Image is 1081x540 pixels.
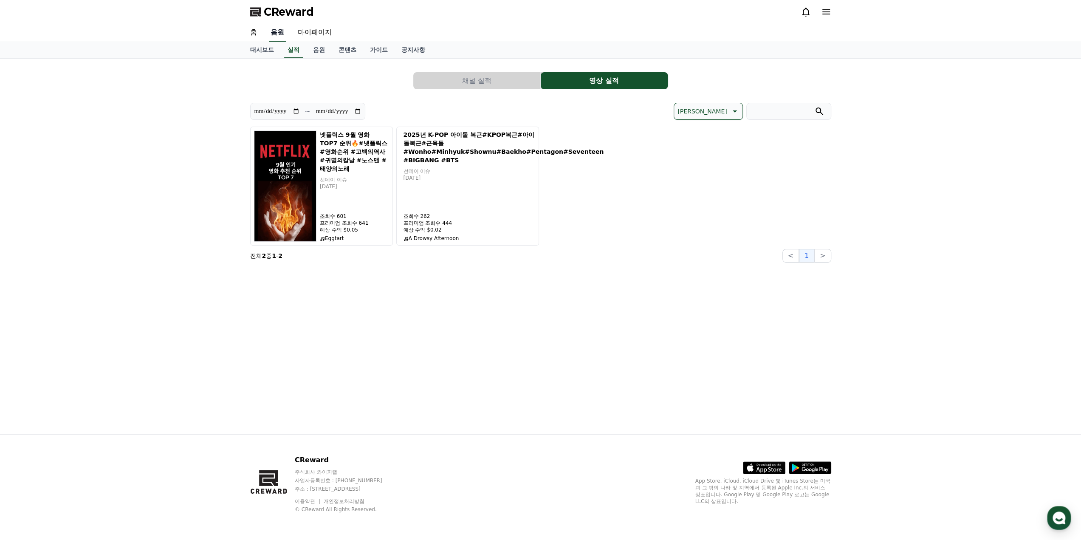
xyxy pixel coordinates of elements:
p: 프리미엄 조회수 641 [320,220,389,226]
button: > [814,249,831,263]
button: 1 [799,249,814,263]
a: 홈 [3,269,56,291]
a: 실적 [284,42,303,58]
span: CReward [264,5,314,19]
a: 설정 [110,269,163,291]
a: 가이드 [363,42,395,58]
p: 선데이 이슈 [320,176,389,183]
a: 개인정보처리방침 [324,498,364,504]
p: 사업자등록번호 : [PHONE_NUMBER] [295,477,398,484]
span: 대화 [78,283,88,289]
button: < [782,249,799,263]
p: 조회수 262 [404,213,539,220]
a: CReward [250,5,314,19]
p: Eggtart [320,235,389,242]
a: 대시보드 [243,42,281,58]
strong: 1 [272,252,276,259]
button: 넷플릭스 9월 영화 TOP7 순위🔥#넷플릭스 #영화순위 #고백의역사 #귀멸의칼날 #노스맨 #태양의노래 넷플릭스 9월 영화 TOP7 순위🔥#넷플릭스 #영화순위 #고백의역사 #귀... [250,127,393,246]
p: CReward [295,455,398,465]
a: 공지사항 [395,42,432,58]
a: 홈 [243,24,264,42]
p: [PERSON_NAME] [677,105,727,117]
a: 영상 실적 [541,72,668,89]
a: 이용약관 [295,498,322,504]
p: A Drowsy Afternoon [404,235,539,242]
a: 음원 [306,42,332,58]
p: [DATE] [404,175,539,181]
p: © CReward All Rights Reserved. [295,506,398,513]
p: 예상 수익 $0.05 [320,226,389,233]
strong: 2 [262,252,266,259]
p: 선데이 이슈 [404,168,539,175]
strong: 2 [278,252,282,259]
img: 넷플릭스 9월 영화 TOP7 순위🔥#넷플릭스 #영화순위 #고백의역사 #귀멸의칼날 #노스맨 #태양의노래 [254,130,316,242]
p: ~ [305,106,310,116]
button: [PERSON_NAME] [674,103,742,120]
button: 채널 실적 [413,72,540,89]
a: 마이페이지 [291,24,339,42]
span: 설정 [131,282,141,289]
p: [DATE] [320,183,389,190]
a: 채널 실적 [413,72,541,89]
button: 2025년 K-POP 아이돌 복근#KPOP복근#아이돌복근#근육돌#Wonho#Minhyuk#Shownu#Baekho#Pentagon#Seventeen #BIGBANG #BTS ... [396,127,539,246]
a: 콘텐츠 [332,42,363,58]
p: App Store, iCloud, iCloud Drive 및 iTunes Store는 미국과 그 밖의 나라 및 지역에서 등록된 Apple Inc.의 서비스 상표입니다. Goo... [695,478,831,505]
p: 조회수 601 [320,213,389,220]
p: 주소 : [STREET_ADDRESS] [295,486,398,492]
h5: 넷플릭스 9월 영화 TOP7 순위🔥#넷플릭스 #영화순위 #고백의역사 #귀멸의칼날 #노스맨 #태양의노래 [320,130,389,173]
p: 주식회사 와이피랩 [295,469,398,475]
a: 대화 [56,269,110,291]
a: 음원 [269,24,286,42]
h5: 2025년 K-POP 아이돌 복근#KPOP복근#아이돌복근#근육돌#Wonho#Minhyuk#Shownu#Baekho#Pentagon#Seventeen #BIGBANG #BTS [404,130,539,164]
p: 프리미엄 조회수 444 [404,220,539,226]
button: 영상 실적 [541,72,668,89]
p: 예상 수익 $0.02 [404,226,539,233]
p: 전체 중 - [250,252,282,260]
span: 홈 [27,282,32,289]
